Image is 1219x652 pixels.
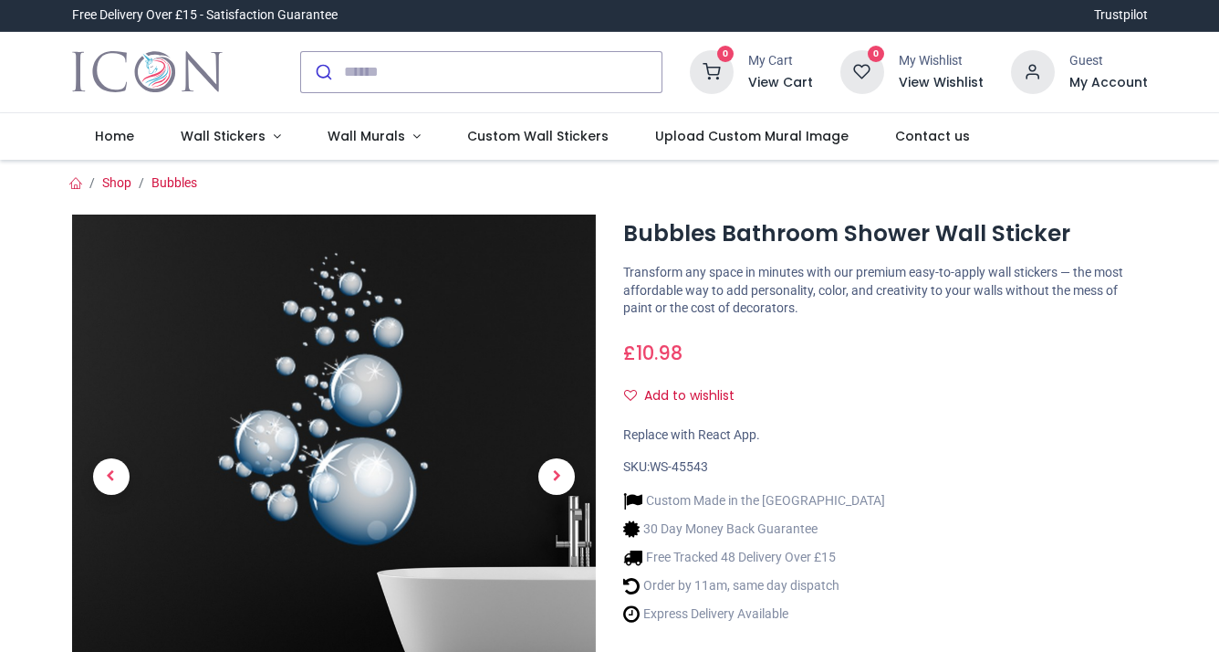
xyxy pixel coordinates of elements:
li: 30 Day Money Back Guarantee [623,520,885,539]
button: Submit [301,52,344,92]
li: Free Tracked 48 Delivery Over £15 [623,548,885,567]
sup: 0 [717,46,735,63]
a: Trustpilot [1094,6,1148,25]
a: 0 [840,63,884,78]
a: Wall Murals [304,113,443,161]
li: Order by 11am, same day dispatch [623,576,885,595]
div: SKU: [623,458,1148,477]
a: Bubbles [151,175,197,190]
div: Guest [1069,52,1148,70]
span: Upload Custom Mural Image [655,127,849,145]
span: £ [623,340,682,366]
p: Transform any space in minutes with our premium easy-to-apply wall stickers — the most affordable... [623,264,1148,318]
a: View Cart [748,74,813,92]
span: Contact us [895,127,970,145]
a: View Wishlist [899,74,984,92]
a: Shop [102,175,131,190]
div: My Wishlist [899,52,984,70]
div: Replace with React App. [623,426,1148,445]
li: Custom Made in the [GEOGRAPHIC_DATA] [623,491,885,510]
a: Wall Stickers [158,113,305,161]
sup: 0 [868,46,885,63]
img: Icon Wall Stickers [72,47,223,98]
a: Logo of Icon Wall Stickers [72,47,223,98]
h1: Bubbles Bathroom Shower Wall Sticker [623,218,1148,249]
button: Add to wishlistAdd to wishlist [623,381,750,412]
span: Home [95,127,134,145]
span: Next [538,458,575,495]
li: Express Delivery Available [623,605,885,624]
span: Previous [93,458,130,495]
span: Custom Wall Stickers [467,127,609,145]
div: My Cart [748,52,813,70]
span: WS-45543 [650,459,708,474]
a: 0 [690,63,734,78]
i: Add to wishlist [624,389,637,402]
span: 10.98 [636,340,682,366]
span: Wall Stickers [181,127,266,145]
a: My Account [1069,74,1148,92]
div: Free Delivery Over £15 - Satisfaction Guarantee [72,6,338,25]
span: Wall Murals [328,127,405,145]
